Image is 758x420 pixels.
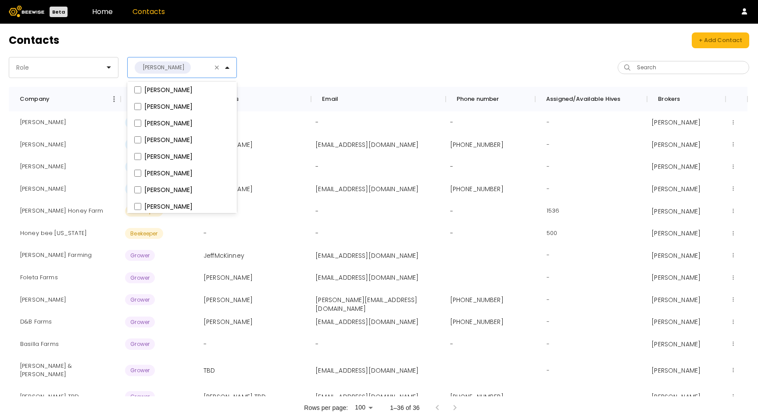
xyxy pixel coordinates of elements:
p: [EMAIL_ADDRESS][DOMAIN_NAME] [315,366,418,375]
p: [PERSON_NAME] [651,366,701,375]
div: - [540,386,557,408]
div: 500 [540,222,564,245]
div: John Lasgoity TBD [13,386,86,408]
div: Damaris Lorenz [13,111,73,134]
p: [PERSON_NAME] [651,340,701,349]
div: 100 [351,401,376,414]
p: [PERSON_NAME] [651,118,701,127]
div: Gallo [13,289,73,311]
p: - [315,340,318,349]
div: - [540,289,557,311]
div: Assigned/Available Hives [535,87,647,111]
p: - [315,229,318,238]
span: Grower [125,294,155,305]
p: [EMAIL_ADDRESS][DOMAIN_NAME] [315,273,418,282]
h2: Contacts [9,35,59,46]
label: [PERSON_NAME] [144,137,193,143]
label: [PERSON_NAME] [144,120,193,126]
p: [EMAIL_ADDRESS][DOMAIN_NAME] [315,251,418,260]
p: [PERSON_NAME] [651,392,701,401]
div: Email [322,87,338,111]
p: - [315,162,318,171]
span: Beekeeper [125,206,163,217]
span: Grower [125,317,155,327]
label: [PERSON_NAME] [144,203,193,210]
span: Grower [125,250,155,261]
span: Installer [125,139,157,150]
span: Grower [125,391,155,402]
p: [EMAIL_ADDRESS][DOMAIN_NAME] [315,392,418,401]
span: Beekeeper [125,228,163,239]
div: Foleta Farms [13,267,65,289]
div: Contacts [199,87,311,111]
p: [EMAIL_ADDRESS][DOMAIN_NAME] [315,185,418,193]
div: Tom Sanches [13,178,73,200]
div: Phone number [446,87,535,111]
div: Brokers [647,87,726,111]
p: [PERSON_NAME] [651,251,701,260]
p: [PHONE_NUMBER] [450,140,504,149]
div: Cardella, Chris & Steven [13,355,116,385]
div: Company [9,87,121,111]
button: Menu [107,93,121,106]
div: Brokers [658,87,680,111]
span: Installer [125,117,157,128]
div: + Add Contact [699,36,742,45]
a: Contacts [132,7,165,17]
button: + Add Contact [692,32,749,48]
a: Home [92,7,113,17]
p: [PERSON_NAME] [651,295,701,304]
p: [PERSON_NAME] [651,317,701,326]
p: [PERSON_NAME] [651,140,701,149]
p: [PERSON_NAME] [651,229,701,238]
div: McKinney Farming [13,244,99,267]
p: [PERSON_NAME] [651,162,701,171]
span: Grower [125,365,155,376]
div: Beta [50,7,68,17]
p: JeffMcKinney [204,251,244,260]
p: TBD [204,366,215,375]
p: [PHONE_NUMBER] [450,392,504,401]
span: Installer [125,161,157,172]
div: Zac Browning [13,134,73,156]
div: - [540,134,557,156]
div: - [540,311,557,333]
p: - [315,118,318,127]
label: [PERSON_NAME] [144,87,193,93]
div: Honey bee florida [13,222,94,245]
p: [PERSON_NAME] TBD [204,392,266,401]
p: [PERSON_NAME] [651,185,701,193]
div: - [540,111,557,134]
p: - [450,229,453,238]
label: [PERSON_NAME] [144,103,193,110]
p: - [450,207,453,216]
div: Assigned/Available Hives [546,87,621,111]
img: Beewise logo [9,6,44,17]
p: - [450,162,453,171]
div: - [540,178,557,200]
span: Grower [125,272,155,283]
p: [PERSON_NAME] [204,273,253,282]
p: [EMAIL_ADDRESS][DOMAIN_NAME] [315,140,418,149]
p: - [315,207,318,216]
p: [PERSON_NAME] [651,207,701,216]
div: - [540,333,557,356]
p: Rows per page: [304,403,348,412]
span: Grower [125,338,155,349]
p: [PERSON_NAME] [204,295,253,304]
p: 1–36 of 36 [390,403,420,412]
div: Company [20,87,50,111]
p: [PHONE_NUMBER] [450,295,504,304]
p: [PERSON_NAME] [651,273,701,282]
div: [PERSON_NAME] [140,63,186,72]
p: [PERSON_NAME] [204,317,253,326]
p: - [204,229,207,238]
div: 1536 [540,200,567,222]
div: Phone number [457,87,499,111]
label: [PERSON_NAME] [144,170,193,176]
div: Jakob Browning [13,156,73,178]
div: - [540,267,557,289]
div: Email [311,87,445,111]
p: [EMAIL_ADDRESS][DOMAIN_NAME] [315,317,418,326]
p: - [450,118,453,127]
